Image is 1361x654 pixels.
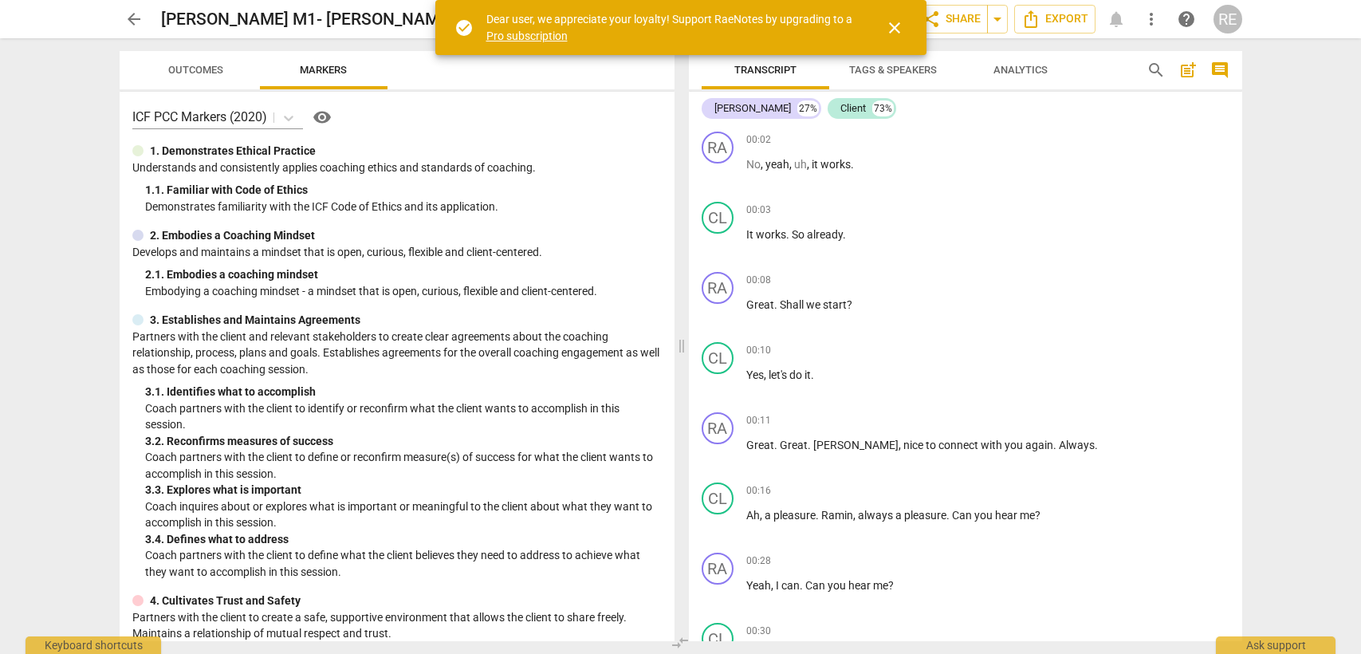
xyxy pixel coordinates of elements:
div: 3. 1. Identifies what to accomplish [145,384,662,400]
span: 00:30 [746,624,771,638]
span: Always [1059,439,1095,451]
span: you [974,509,995,522]
span: Filler word [746,158,761,171]
div: 3. 4. Defines what to address [145,531,662,548]
p: Coach partners with the client to identify or reconfirm what the client wants to accomplish in th... [145,400,662,433]
p: 1. Demonstrates Ethical Practice [150,143,316,160]
span: 00:11 [746,414,771,427]
p: Coach partners with the client to define or reconfirm measure(s) of success for what the client w... [145,449,662,482]
span: close [885,18,904,37]
span: always [858,509,895,522]
span: more_vert [1142,10,1161,29]
span: , [807,158,812,171]
span: post_add [1178,61,1198,80]
span: , [764,368,769,381]
div: 1. 1. Familiar with Code of Ethics [145,182,662,199]
span: yeah [765,158,789,171]
div: Ask support [1216,636,1335,654]
div: Dear user, we appreciate your loyalty! Support RaeNotes by upgrading to a [486,11,856,44]
span: Shall [780,298,806,311]
span: , [760,509,765,522]
span: with [981,439,1005,451]
p: Coach inquires about or explores what is important or meaningful to the client about what they wa... [145,498,662,531]
div: Client [840,100,866,116]
span: Yeah [746,579,771,592]
button: Export [1014,5,1095,33]
span: share [922,10,941,29]
p: Coach partners with the client to define what the client believes they need to address to achieve... [145,547,662,580]
div: 2. 1. Embodies a coaching mindset [145,266,662,283]
span: arrow_drop_down [988,10,1007,29]
div: Change speaker [702,412,734,444]
button: RE [1213,5,1242,33]
span: Great [746,439,774,451]
span: . [774,439,780,451]
div: 3. 2. Reconfirms measures of success [145,433,662,450]
a: Help [1172,5,1201,33]
span: me [873,579,888,592]
span: Yes [746,368,764,381]
span: you [828,579,848,592]
span: 00:10 [746,344,771,357]
span: . [851,158,854,171]
span: hear [848,579,873,592]
span: hear [995,509,1020,522]
span: search [1147,61,1166,80]
span: you [1005,439,1025,451]
span: ? [847,298,852,311]
span: , [789,158,794,171]
span: . [800,579,805,592]
div: Change speaker [702,272,734,304]
div: Change speaker [702,553,734,585]
p: Embodying a coaching mindset - a mindset that is open, curious, flexible and client-centered. [145,283,662,300]
span: nice [903,439,926,451]
span: works [820,158,851,171]
span: Ramin [821,509,853,522]
button: Show/Hide comments [1207,57,1233,83]
a: Help [303,104,335,130]
span: . [1053,439,1059,451]
button: Search [1143,57,1169,83]
span: . [1095,439,1098,451]
span: . [843,228,846,241]
span: Tags & Speakers [849,64,937,76]
span: . [816,509,821,522]
p: Partners with the client and relevant stakeholders to create clear agreements about the coaching ... [132,329,662,378]
span: , [853,509,858,522]
span: ? [1035,509,1040,522]
span: Export [1021,10,1088,29]
span: comment [1210,61,1229,80]
span: a [895,509,904,522]
span: It [746,228,756,241]
span: connect [938,439,981,451]
button: Close [875,9,914,47]
span: a [765,509,773,522]
div: 27% [797,100,819,116]
span: Markers [300,64,347,76]
div: Keyboard shortcuts [26,636,161,654]
span: let's [769,368,789,381]
span: Can [952,509,974,522]
span: 00:03 [746,203,771,217]
span: pleasure [904,509,946,522]
span: Transcript [734,64,797,76]
span: visibility [313,108,332,127]
span: check_circle [454,18,474,37]
span: 00:16 [746,484,771,498]
span: works [756,228,786,241]
span: to [926,439,938,451]
span: 00:28 [746,554,771,568]
span: already [807,228,843,241]
p: Demonstrates familiarity with the ICF Code of Ethics and its application. [145,199,662,215]
span: So [792,228,807,241]
p: 4. Cultivates Trust and Safety [150,593,301,609]
span: again [1025,439,1053,451]
div: 73% [872,100,894,116]
span: 00:08 [746,274,771,287]
div: Change speaker [702,483,734,514]
span: Share [922,10,981,29]
span: . [811,368,814,381]
div: Change speaker [702,132,734,163]
span: , [771,579,776,592]
span: . [774,298,780,311]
